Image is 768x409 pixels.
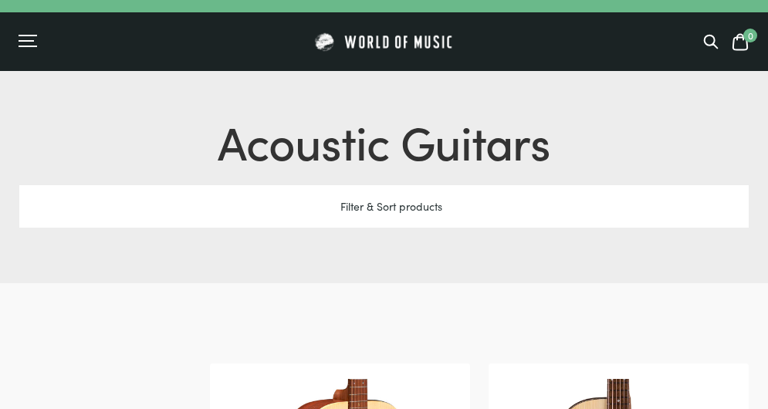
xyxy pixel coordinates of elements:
iframe: Chat with our support team [544,239,768,409]
h1: Acoustic Guitars [19,108,749,173]
div: Menu [19,34,201,49]
div: Filter & Sort products [19,185,749,228]
span: 0 [743,29,757,42]
img: World of Music [313,31,455,52]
